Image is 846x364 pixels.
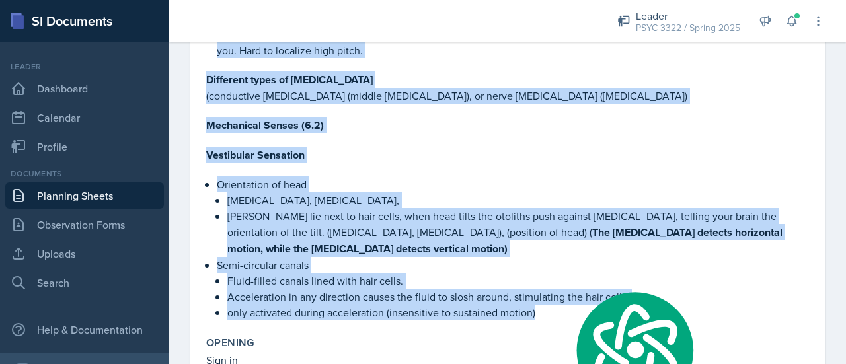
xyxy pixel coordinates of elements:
a: Calendar [5,104,164,131]
div: Leader [636,8,740,24]
a: Profile [5,133,164,160]
a: Planning Sheets [5,182,164,209]
div: PSYC 3322 / Spring 2025 [636,21,740,35]
a: Search [5,270,164,296]
p: Fluid-filled canals lined with hair cells. [227,273,809,289]
p: [PERSON_NAME] lie next to hair cells, when head tilts the otoliths push against [MEDICAL_DATA], t... [227,208,809,257]
a: Observation Forms [5,211,164,238]
div: Leader [5,61,164,73]
div: Documents [5,168,164,180]
p: (conductive [MEDICAL_DATA] (middle [MEDICAL_DATA]), or nerve [MEDICAL_DATA] ([MEDICAL_DATA]) [206,88,809,104]
label: Opening [206,336,254,349]
strong: Vestibular Sensation [206,147,305,163]
p: Acceleration in any direction causes the fluid to slosh around, stimulating the hair cells. [227,289,809,305]
p: [MEDICAL_DATA], [MEDICAL_DATA], [227,192,809,208]
div: Help & Documentation [5,316,164,343]
strong: Mechanical Senses (6.2) [206,118,324,133]
p: only activated during acceleration (insensitive to sustained motion) [227,305,809,320]
a: Dashboard [5,75,164,102]
strong: Different types of [MEDICAL_DATA] [206,72,373,87]
p: Orientation of head [217,176,809,192]
a: Uploads [5,240,164,267]
p: you locate sound based on intensity disparity and phase differences. [MEDICAL_DATA] helps localiz... [217,26,809,58]
p: Semi-circular canals [217,257,809,273]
